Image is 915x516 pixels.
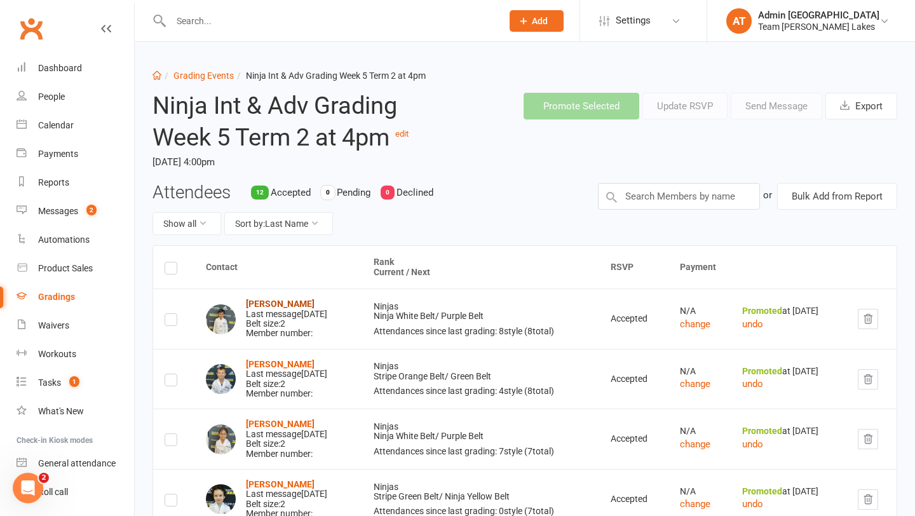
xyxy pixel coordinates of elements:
div: Last message [DATE] [246,309,327,319]
strong: Promoted [742,366,782,376]
a: Calendar [17,111,134,140]
div: Belt size: 2 Member number: [246,360,327,399]
a: Clubworx [15,13,47,44]
a: People [17,83,134,111]
strong: [PERSON_NAME] [246,359,315,369]
button: Show all [152,212,221,235]
th: Rank Current / Next [362,246,599,289]
div: Belt size: 2 Member number: [246,299,327,339]
strong: Promoted [742,306,782,316]
div: Gradings [38,292,75,302]
div: Belt size: 2 Member number: [246,419,327,459]
a: Dashboard [17,54,134,83]
span: Accepted [271,187,311,198]
span: 2 [86,205,97,215]
div: at [DATE] [742,306,835,316]
span: Accepted [611,313,647,323]
iframe: Intercom live chat [13,473,43,503]
td: Ninjas Stripe Orange Belt / [362,349,599,409]
button: undo [742,376,763,391]
span: Purple Belt [441,311,484,321]
a: Gradings [17,283,134,311]
div: Attendances since last grading: 4 style ( 8 total) [374,386,588,396]
a: Workouts [17,340,134,369]
div: Waivers [38,320,69,330]
a: edit [395,129,409,139]
div: 0 [321,186,335,200]
div: at [DATE] [742,367,835,376]
div: General attendance [38,458,116,468]
div: Messages [38,206,78,216]
button: undo [742,437,763,452]
button: Export [825,93,897,119]
div: Last message [DATE] [246,369,327,379]
div: AT [726,8,752,34]
input: Search... [167,12,493,30]
h3: Attendees [152,183,231,203]
span: 1 [69,376,79,387]
span: Green Belt [451,371,491,381]
a: Payments [17,140,134,168]
h2: Ninja Int & Adv Grading Week 5 Term 2 at 4pm [152,93,452,151]
a: General attendance kiosk mode [17,449,134,478]
div: Automations [38,234,90,245]
span: Settings [616,6,651,35]
div: Payments [38,149,78,159]
a: Waivers [17,311,134,340]
div: Attendances since last grading: 0 style ( 7 total) [374,506,588,516]
li: Ninja Int & Adv Grading Week 5 Term 2 at 4pm [234,69,426,83]
button: undo [742,496,763,512]
span: Accepted [611,374,647,384]
td: Ninjas Ninja White Belt / [362,409,599,469]
a: Roll call [17,478,134,506]
div: Last message [DATE] [246,430,327,439]
input: Search Members by name [598,183,760,210]
span: Purple Belt [441,431,484,441]
button: change [680,437,710,452]
div: Last message [DATE] [246,489,327,499]
div: N/A [680,306,719,316]
div: Reports [38,177,69,187]
div: Workouts [38,349,76,359]
a: Product Sales [17,254,134,283]
a: Messages 2 [17,197,134,226]
a: What's New [17,397,134,426]
th: RSVP [599,246,668,289]
div: People [38,92,65,102]
a: [PERSON_NAME] [246,419,315,429]
span: Ninja Yellow Belt [445,491,510,501]
td: Ninjas Ninja White Belt / [362,289,599,349]
div: N/A [680,487,719,496]
div: Dashboard [38,63,82,73]
span: Accepted [611,494,647,504]
button: undo [742,316,763,332]
div: Team [PERSON_NAME] Lakes [758,21,879,32]
a: [PERSON_NAME] [246,299,315,309]
th: Contact [194,246,362,289]
button: change [680,496,710,512]
span: Pending [337,187,370,198]
span: 2 [39,473,49,483]
div: N/A [680,426,719,436]
span: Add [532,16,548,26]
a: Automations [17,226,134,254]
th: Payment [668,246,897,289]
time: [DATE] 4:00pm [152,151,452,173]
div: 12 [251,186,269,200]
div: 0 [381,186,395,200]
div: or [763,183,772,207]
div: Attendances since last grading: 8 style ( 8 total) [374,327,588,336]
button: Bulk Add from Report [777,183,897,210]
span: Declined [396,187,433,198]
a: [PERSON_NAME] [246,479,315,489]
div: Attendances since last grading: 7 style ( 7 total) [374,447,588,456]
div: N/A [680,367,719,376]
div: Roll call [38,487,68,497]
div: Admin [GEOGRAPHIC_DATA] [758,10,879,21]
a: Grading Events [173,71,234,81]
span: Accepted [611,433,647,444]
div: at [DATE] [742,426,835,436]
